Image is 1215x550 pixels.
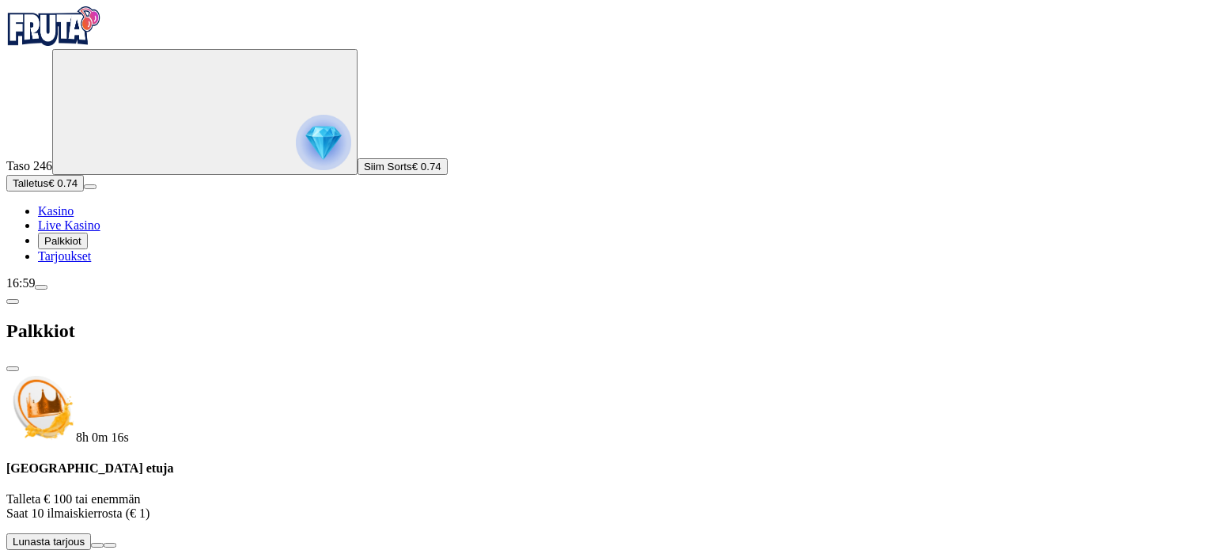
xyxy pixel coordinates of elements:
span: Taso 246 [6,159,52,173]
button: Lunasta tarjous [6,533,91,550]
button: reward progress [52,49,358,175]
button: Palkkiot [38,233,88,249]
button: Talletusplus icon€ 0.74 [6,175,84,192]
span: 16:59 [6,276,35,290]
span: countdown [76,431,129,444]
h2: Palkkiot [6,321,1209,342]
button: chevron-left icon [6,299,19,304]
button: menu [84,184,97,189]
button: info [104,543,116,548]
img: Deposit bonus icon [6,372,76,442]
a: Live Kasino [38,218,100,232]
nav: Primary [6,6,1209,264]
img: reward progress [296,115,351,170]
span: € 0.74 [412,161,441,173]
p: Talleta € 100 tai enemmän Saat 10 ilmaiskierrosta (€ 1) [6,492,1209,521]
a: Fruta [6,35,101,48]
span: Palkkiot [44,235,81,247]
button: Siim Sorts€ 0.74 [358,158,448,175]
a: Kasino [38,204,74,218]
nav: Main menu [6,204,1209,264]
span: Siim Sorts [364,161,412,173]
button: close [6,366,19,371]
a: Tarjoukset [38,249,91,263]
img: Fruta [6,6,101,46]
span: € 0.74 [48,177,78,189]
span: Talletus [13,177,48,189]
h4: [GEOGRAPHIC_DATA] etuja [6,461,1209,476]
span: Lunasta tarjous [13,536,85,548]
button: menu [35,285,47,290]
